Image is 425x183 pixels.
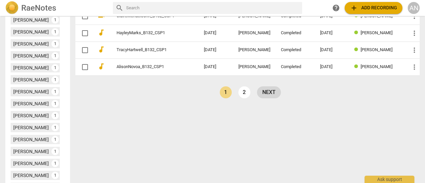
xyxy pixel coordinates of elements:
div: [DATE] [320,47,344,52]
span: [PERSON_NAME] [361,30,392,35]
div: [PERSON_NAME] [13,136,49,143]
div: 1 [51,28,59,36]
a: TracyHartwell_B132_CSP1 [117,47,180,52]
div: [PERSON_NAME] [13,76,49,83]
a: HayleyMarks_B132_CSP1 [117,31,180,36]
a: AlisonNovoa_B132_CSP1 [117,64,180,69]
span: Review status: completed [354,47,361,52]
div: [PERSON_NAME] [238,64,270,69]
div: [PERSON_NAME] [13,88,49,95]
span: audiotrack [97,62,105,70]
div: [PERSON_NAME] [13,124,49,131]
span: add [350,4,358,12]
a: next [257,86,281,98]
span: [PERSON_NAME] [361,47,392,52]
div: Completed [281,64,309,69]
td: [DATE] [199,58,233,75]
td: [DATE] [199,42,233,58]
span: search [116,4,124,12]
span: Review status: completed [354,64,361,69]
div: [DATE] [320,31,344,36]
span: help [332,4,340,12]
div: [PERSON_NAME] [13,41,49,47]
button: AN [408,2,420,14]
div: Completed [281,31,309,36]
div: [PERSON_NAME] [13,64,49,71]
div: Ask support [365,176,414,183]
span: [PERSON_NAME] [361,64,392,69]
div: [DATE] [320,64,344,69]
div: Completed [281,47,309,52]
div: 1 [51,16,59,24]
div: [PERSON_NAME] [238,47,270,52]
span: Add recording [350,4,397,12]
span: audiotrack [97,29,105,37]
div: [PERSON_NAME] [13,52,49,59]
div: 1 [51,100,59,107]
div: 1 [51,172,59,179]
div: 1 [51,124,59,131]
h2: RaeNotes [21,3,56,13]
a: Help [330,2,342,14]
div: 1 [51,160,59,167]
span: more_vert [410,63,418,71]
div: 1 [51,40,59,47]
div: 1 [51,136,59,143]
div: 1 [51,88,59,95]
div: [PERSON_NAME] [13,100,49,107]
div: 1 [51,64,59,71]
span: more_vert [410,29,418,37]
img: Logo [5,1,19,15]
div: [PERSON_NAME] [13,17,49,23]
td: [DATE] [199,25,233,42]
div: [PERSON_NAME] [13,148,49,155]
div: 1 [51,112,59,119]
input: Search [126,3,299,13]
button: Upload [345,2,402,14]
div: [PERSON_NAME] [13,29,49,35]
a: Page 1 is your current page [220,86,232,98]
span: more_vert [410,46,418,54]
span: audiotrack [97,46,105,53]
div: [PERSON_NAME] [13,172,49,179]
span: Review status: completed [354,30,361,35]
div: 1 [51,148,59,155]
a: LogoRaeNotes [5,1,108,15]
div: [PERSON_NAME] [13,112,49,119]
div: 1 [51,76,59,83]
div: [PERSON_NAME] [13,160,49,167]
div: 1 [51,52,59,59]
a: Page 2 [238,86,250,98]
div: [PERSON_NAME] [238,31,270,36]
